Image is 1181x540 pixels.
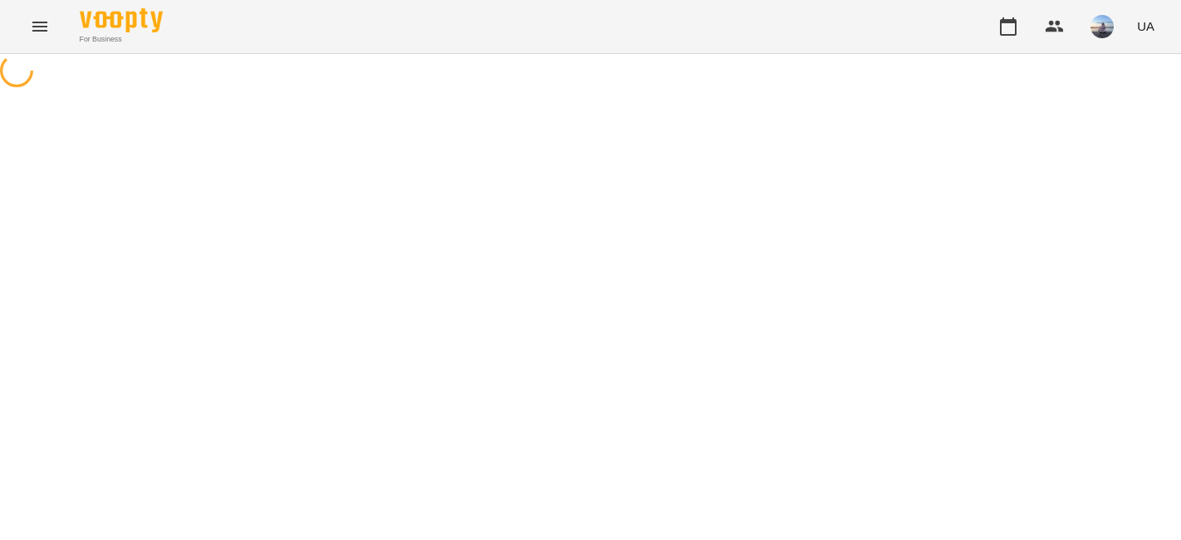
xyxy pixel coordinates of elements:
[1137,17,1154,35] span: UA
[80,34,163,45] span: For Business
[1090,15,1114,38] img: a5695baeaf149ad4712b46ffea65b4f5.jpg
[1130,11,1161,42] button: UA
[20,7,60,47] button: Menu
[80,8,163,32] img: Voopty Logo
